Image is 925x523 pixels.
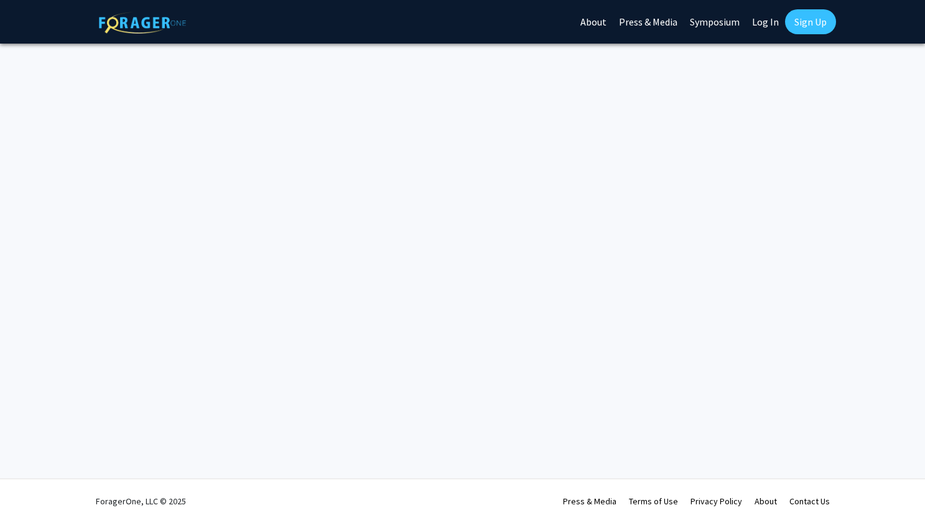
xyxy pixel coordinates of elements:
a: Terms of Use [629,496,678,507]
a: Privacy Policy [690,496,742,507]
img: ForagerOne Logo [99,12,186,34]
a: Sign Up [785,9,836,34]
a: About [755,496,777,507]
div: ForagerOne, LLC © 2025 [96,479,186,523]
a: Press & Media [563,496,616,507]
a: Contact Us [789,496,830,507]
